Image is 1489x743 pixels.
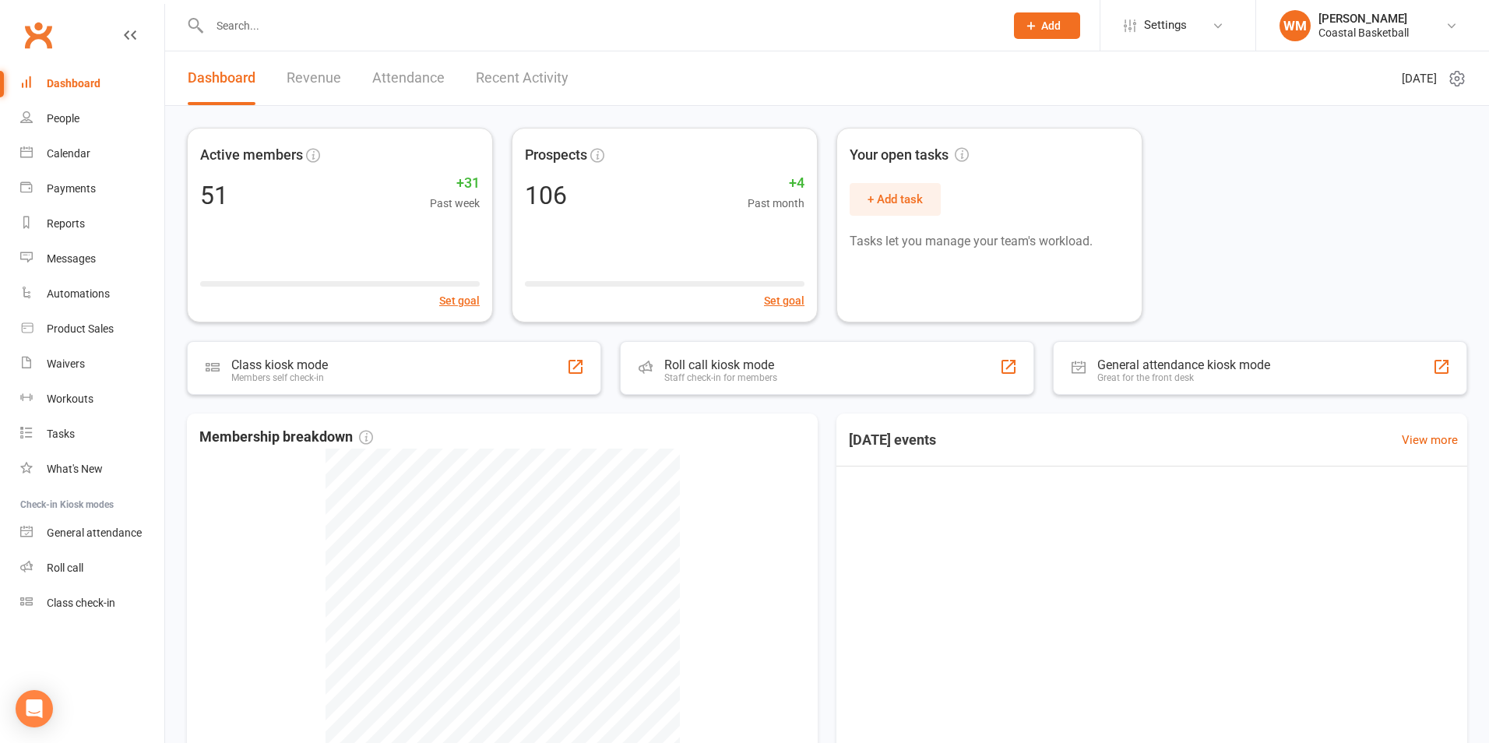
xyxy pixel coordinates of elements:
span: Active members [200,144,303,167]
span: +4 [748,172,804,195]
div: What's New [47,463,103,475]
a: Dashboard [20,66,164,101]
a: Dashboard [188,51,255,105]
span: Shooting Machine Booking [849,650,1118,671]
div: Roll call [47,562,83,574]
div: Reports [47,217,85,230]
div: 106 [525,183,567,208]
span: Shooting Machine Booking [849,518,1111,538]
div: General attendance kiosk mode [1097,357,1270,372]
div: Automations [47,287,110,300]
div: Payments [47,182,96,195]
div: [PERSON_NAME] [1318,12,1409,26]
button: + Add task [850,183,941,216]
a: Messages [20,241,164,276]
a: Automations [20,276,164,312]
span: Shooting Machine Booking [849,584,1111,604]
span: Past week [430,195,480,212]
a: Payments [20,171,164,206]
a: General attendance kiosk mode [20,516,164,551]
a: What's New [20,452,164,487]
a: Recent Activity [476,51,568,105]
div: Staff check-in for members [664,372,777,383]
a: Reports [20,206,164,241]
a: Class kiosk mode [20,586,164,621]
div: Class check-in [47,597,115,609]
div: 51 [200,183,228,208]
span: Prospects [525,144,587,167]
a: Roll call [20,551,164,586]
span: 9:30AM - 10:00AM | Coastal Basketball | Shooting Bay #1 [849,673,1118,690]
input: Search... [205,15,994,37]
span: Your open tasks [850,144,969,167]
a: Clubworx [19,16,58,55]
div: Class kiosk mode [231,357,328,372]
span: 9:00AM - 9:30AM | Coastal Basketball | Shooting Bay #1 [849,541,1111,558]
h3: [DATE] events [836,426,949,454]
div: Dashboard [47,77,100,90]
button: Set goal [439,292,480,309]
button: Set goal [764,292,804,309]
a: Revenue [287,51,341,105]
div: Coastal Basketball [1318,26,1409,40]
a: Tasks [20,417,164,452]
div: Messages [47,252,96,265]
span: 0 / 1 attendees [1389,662,1455,679]
a: Attendance [372,51,445,105]
div: Workouts [47,393,93,405]
span: [DATE] [1402,69,1437,88]
a: People [20,101,164,136]
div: Product Sales [47,322,114,335]
div: Calendar [47,147,90,160]
div: People [47,112,79,125]
span: 9:00AM - 9:30AM | Coastal Basketball | Shooting Bay #2 [849,607,1111,624]
span: 0 / 1 attendees [1389,530,1455,547]
span: Past month [748,195,804,212]
a: View more [1402,431,1458,449]
div: Open Intercom Messenger [16,690,53,727]
div: Waivers [47,357,85,370]
span: 0 / 1 attendees [1389,596,1455,613]
div: WM [1280,10,1311,41]
span: Membership breakdown [199,426,373,449]
span: +31 [430,172,480,195]
a: Workouts [20,382,164,417]
span: Shooting Machine Booking [849,717,1118,737]
p: Tasks let you manage your team's workload. [850,231,1129,252]
a: Calendar [20,136,164,171]
span: Settings [1144,8,1187,43]
div: Tasks [47,428,75,440]
div: Great for the front desk [1097,372,1270,383]
button: Add [1014,12,1080,39]
span: Add [1041,19,1061,32]
a: Waivers [20,347,164,382]
div: Roll call kiosk mode [664,357,777,372]
div: Members self check-in [231,372,328,383]
div: General attendance [47,526,142,539]
a: Product Sales [20,312,164,347]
